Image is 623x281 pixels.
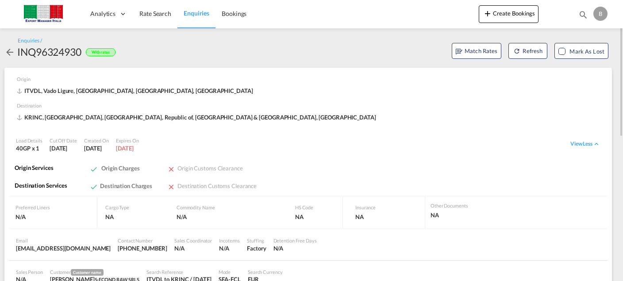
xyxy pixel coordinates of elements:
[479,5,538,23] button: icon-plus 400-fgCreate Bookings
[17,76,604,87] div: Origin
[118,237,167,244] div: Contact Number
[273,244,317,252] div: N/A
[13,4,73,24] img: 51022700b14f11efa3148557e262d94e.jpg
[15,213,26,220] span: N/A
[90,9,115,18] span: Analytics
[593,7,608,21] div: B
[50,144,77,152] div: 19 Oct 2025
[146,269,212,275] div: Search Reference
[11,178,86,196] div: Destination Services
[578,10,588,23] div: icon-magnify
[578,10,588,19] md-icon: icon-magnify
[139,10,171,17] span: Rate Search
[50,269,139,276] div: Customer
[558,47,604,56] md-checkbox: Mark as Lost
[50,137,77,144] div: Cut Off Date
[219,244,229,252] div: N/A
[16,244,111,252] div: info@s-econdraw.com
[18,37,42,45] div: Enquiries /
[16,144,42,152] div: 40GP x 1
[167,181,175,192] md-icon: icon-close
[16,137,42,144] div: Load Details
[17,102,604,113] div: Destination
[295,213,335,221] div: NA
[247,244,266,252] div: Factory
[508,43,547,59] button: icon-refreshRefresh
[11,160,86,178] div: Origin Services
[84,137,109,144] div: Created On
[219,269,241,275] div: Mode
[184,9,209,17] span: Enquiries
[118,244,167,252] div: +393291822148
[248,269,283,275] div: Search Currency
[592,140,600,148] md-icon: icon-chevron-down
[456,46,497,55] span: Match Rates
[174,237,212,244] div: Sales Coordinator
[174,244,212,252] div: N/A
[167,164,175,174] md-icon: icon-close
[16,269,43,275] div: Sales Person
[569,47,604,56] div: Mark as Lost
[100,182,152,189] span: Destination Charges
[431,202,468,209] div: Other Documents
[15,204,97,211] div: Preferred Liners
[4,47,15,58] md-icon: icon-arrow-left
[17,87,255,95] div: ITVDL, Vado Ligure, [GEOGRAPHIC_DATA], [GEOGRAPHIC_DATA], [GEOGRAPHIC_DATA]
[177,213,288,221] div: N/A
[222,10,246,17] span: Bookings
[105,213,169,221] div: NA
[84,144,109,152] div: 1 Oct 2025
[105,204,169,211] div: Cargo Type
[482,8,493,19] md-icon: icon-plus 400-fg
[177,165,243,172] span: Origin Customs Clearance
[101,165,140,172] span: Origin Charges
[116,144,139,152] div: 30 Dec 2025
[16,237,111,244] div: Email
[90,164,98,174] md-icon: icon-check
[355,204,376,211] div: Insurance
[355,213,376,221] div: NA
[295,204,335,211] div: HS Code
[71,269,104,276] span: Customer name
[17,113,378,121] span: KRINC, [GEOGRAPHIC_DATA], [GEOGRAPHIC_DATA], Republic of, [GEOGRAPHIC_DATA] & [GEOGRAPHIC_DATA], ...
[452,43,501,59] button: assets/icons/custom/RBR.svgMatch Rates
[17,45,81,59] div: INQ96324930
[4,45,17,59] div: icon-arrow-left
[513,47,520,54] md-icon: icon-refresh
[116,137,139,144] div: Expires On
[90,181,98,192] md-icon: icon-check
[86,48,115,57] div: With rates
[273,237,317,244] div: Detention Free Days
[456,48,462,55] md-icon: assets/icons/custom/RBR.svg
[247,237,266,244] div: Stuffing
[570,140,600,148] div: View Lessicon-chevron-down
[177,204,288,211] div: Commodity Name
[219,237,240,244] div: Incoterms
[431,212,439,219] span: NA
[177,182,257,189] span: Destination Customs Clearance
[554,43,608,59] button: Mark as Lost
